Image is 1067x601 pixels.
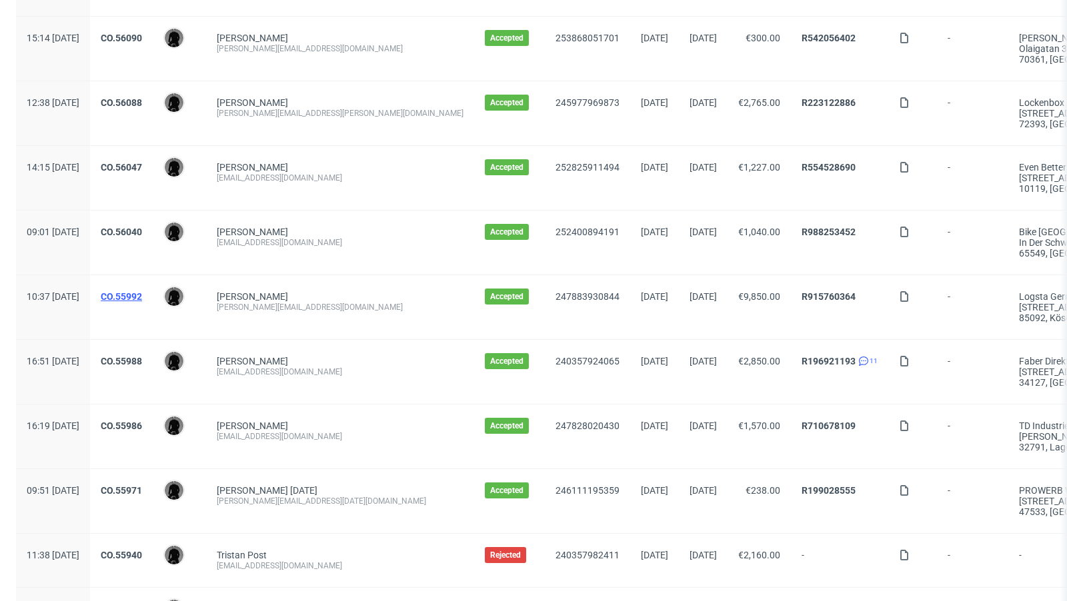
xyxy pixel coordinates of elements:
[641,227,668,237] span: [DATE]
[690,162,717,173] span: [DATE]
[27,550,79,560] span: 11:38 [DATE]
[556,291,620,302] a: 247883930844
[217,108,463,119] div: [PERSON_NAME][EMAIL_ADDRESS][PERSON_NAME][DOMAIN_NAME]
[27,356,79,366] span: 16:51 [DATE]
[738,97,780,108] span: €2,765.00
[217,291,288,302] a: [PERSON_NAME]
[490,550,521,560] span: Rejected
[490,291,523,302] span: Accepted
[27,420,79,431] span: 16:19 [DATE]
[217,550,267,560] a: Tristan Post
[27,485,79,496] span: 09:51 [DATE]
[802,550,878,571] span: -
[641,33,668,43] span: [DATE]
[556,33,620,43] a: 253868051701
[217,302,463,312] div: [PERSON_NAME][EMAIL_ADDRESS][DOMAIN_NAME]
[101,97,142,108] a: CO.56088
[641,485,668,496] span: [DATE]
[802,485,856,496] a: R199028555
[556,162,620,173] a: 252825911494
[948,291,998,323] span: -
[802,291,856,302] a: R915760364
[690,550,717,560] span: [DATE]
[490,420,523,431] span: Accepted
[165,287,183,306] img: Dawid Urbanowicz
[690,227,717,237] span: [DATE]
[738,162,780,173] span: €1,227.00
[690,97,717,108] span: [DATE]
[802,420,856,431] a: R710678109
[948,420,998,452] span: -
[217,33,288,43] a: [PERSON_NAME]
[641,162,668,173] span: [DATE]
[738,356,780,366] span: €2,850.00
[690,356,717,366] span: [DATE]
[690,485,717,496] span: [DATE]
[556,550,620,560] a: 240357982411
[870,356,878,366] span: 11
[217,97,288,108] a: [PERSON_NAME]
[641,420,668,431] span: [DATE]
[165,29,183,47] img: Dawid Urbanowicz
[556,227,620,237] a: 252400894191
[165,93,183,112] img: Dawid Urbanowicz
[101,420,142,431] a: CO.55986
[101,485,142,496] a: CO.55971
[217,162,288,173] a: [PERSON_NAME]
[165,352,183,370] img: Dawid Urbanowicz
[556,97,620,108] a: 245977969873
[165,546,183,564] img: Dawid Urbanowicz
[490,97,523,108] span: Accepted
[217,356,288,366] a: [PERSON_NAME]
[217,227,288,237] a: [PERSON_NAME]
[948,550,998,571] span: -
[641,356,668,366] span: [DATE]
[217,431,463,442] div: [EMAIL_ADDRESS][DOMAIN_NAME]
[490,33,523,43] span: Accepted
[856,356,878,366] a: 11
[101,550,142,560] a: CO.55940
[556,356,620,366] a: 240357924065
[690,420,717,431] span: [DATE]
[27,227,79,237] span: 09:01 [DATE]
[217,420,288,431] a: [PERSON_NAME]
[948,485,998,517] span: -
[27,33,79,43] span: 15:14 [DATE]
[802,227,856,237] a: R988253452
[165,223,183,241] img: Dawid Urbanowicz
[490,162,523,173] span: Accepted
[165,158,183,177] img: Dawid Urbanowicz
[948,162,998,194] span: -
[746,33,780,43] span: €300.00
[556,485,620,496] a: 246111195359
[217,485,317,496] a: [PERSON_NAME] [DATE]
[101,227,142,237] a: CO.56040
[738,227,780,237] span: €1,040.00
[101,356,142,366] a: CO.55988
[690,33,717,43] span: [DATE]
[101,33,142,43] a: CO.56090
[217,496,463,506] div: [PERSON_NAME][EMAIL_ADDRESS][DATE][DOMAIN_NAME]
[948,227,998,259] span: -
[690,291,717,302] span: [DATE]
[217,43,463,54] div: [PERSON_NAME][EMAIL_ADDRESS][DOMAIN_NAME]
[802,162,856,173] a: R554528690
[490,485,523,496] span: Accepted
[738,550,780,560] span: €2,160.00
[101,291,142,302] a: CO.55992
[490,227,523,237] span: Accepted
[490,356,523,366] span: Accepted
[738,420,780,431] span: €1,570.00
[802,97,856,108] a: R223122886
[217,237,463,248] div: [EMAIL_ADDRESS][DOMAIN_NAME]
[641,291,668,302] span: [DATE]
[948,97,998,129] span: -
[641,550,668,560] span: [DATE]
[101,162,142,173] a: CO.56047
[556,420,620,431] a: 247828020430
[217,366,463,377] div: [EMAIL_ADDRESS][DOMAIN_NAME]
[27,162,79,173] span: 14:15 [DATE]
[217,560,463,571] div: [EMAIL_ADDRESS][DOMAIN_NAME]
[802,356,856,366] a: R196921193
[948,356,998,388] span: -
